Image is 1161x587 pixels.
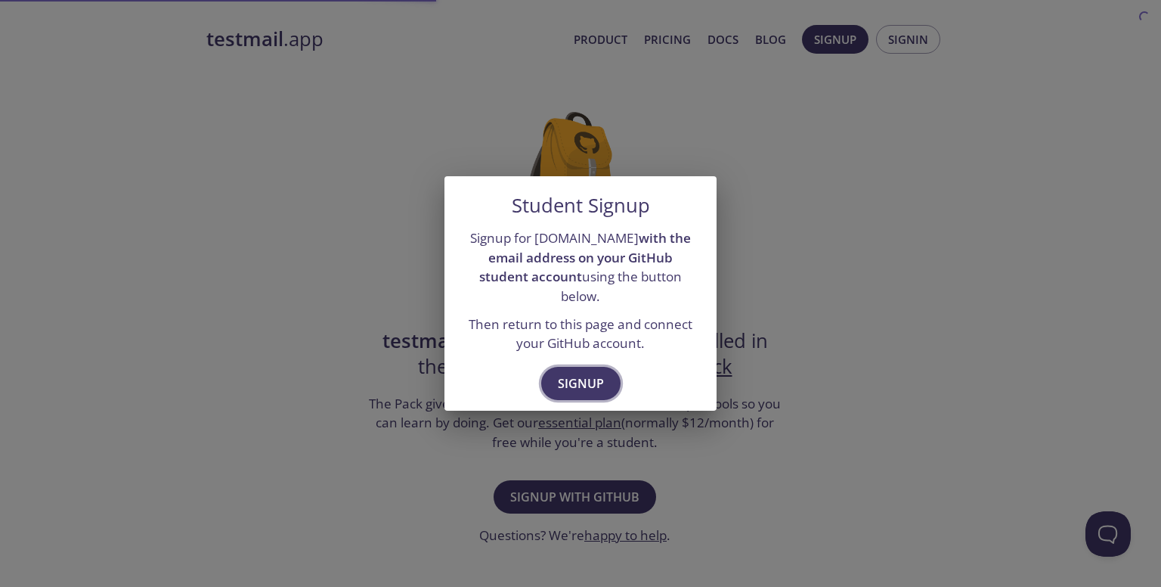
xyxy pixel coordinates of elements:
[463,315,698,353] p: Then return to this page and connect your GitHub account.
[479,229,691,285] strong: with the email address on your GitHub student account
[541,367,621,400] button: Signup
[512,194,650,217] h5: Student Signup
[558,373,604,394] span: Signup
[463,228,698,306] p: Signup for [DOMAIN_NAME] using the button below.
